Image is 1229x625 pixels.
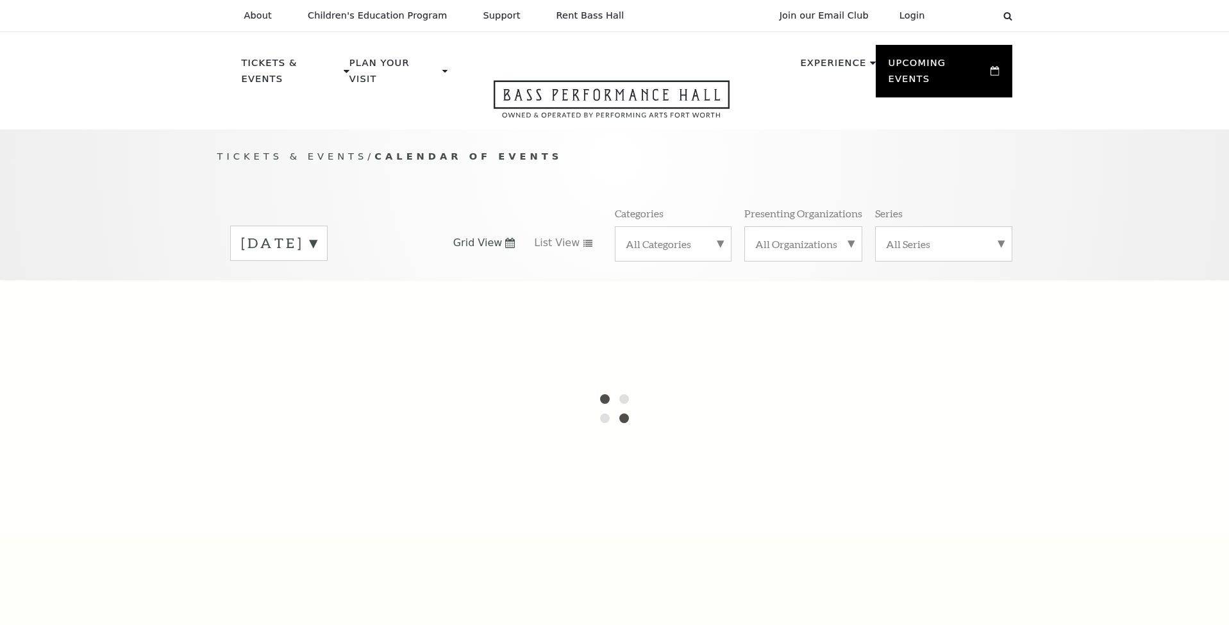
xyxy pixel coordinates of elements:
[875,206,903,220] p: Series
[755,237,851,251] label: All Organizations
[556,10,624,21] p: Rent Bass Hall
[374,151,562,162] span: Calendar of Events
[483,10,521,21] p: Support
[946,10,991,22] select: Select:
[615,206,664,220] p: Categories
[242,55,341,94] p: Tickets & Events
[349,55,439,94] p: Plan Your Visit
[626,237,721,251] label: All Categories
[308,10,447,21] p: Children's Education Program
[886,237,1001,251] label: All Series
[453,236,503,250] span: Grid View
[244,10,272,21] p: About
[217,149,1012,165] p: /
[241,233,317,253] label: [DATE]
[800,55,866,78] p: Experience
[744,206,862,220] p: Presenting Organizations
[889,55,988,94] p: Upcoming Events
[217,151,368,162] span: Tickets & Events
[534,236,580,250] span: List View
